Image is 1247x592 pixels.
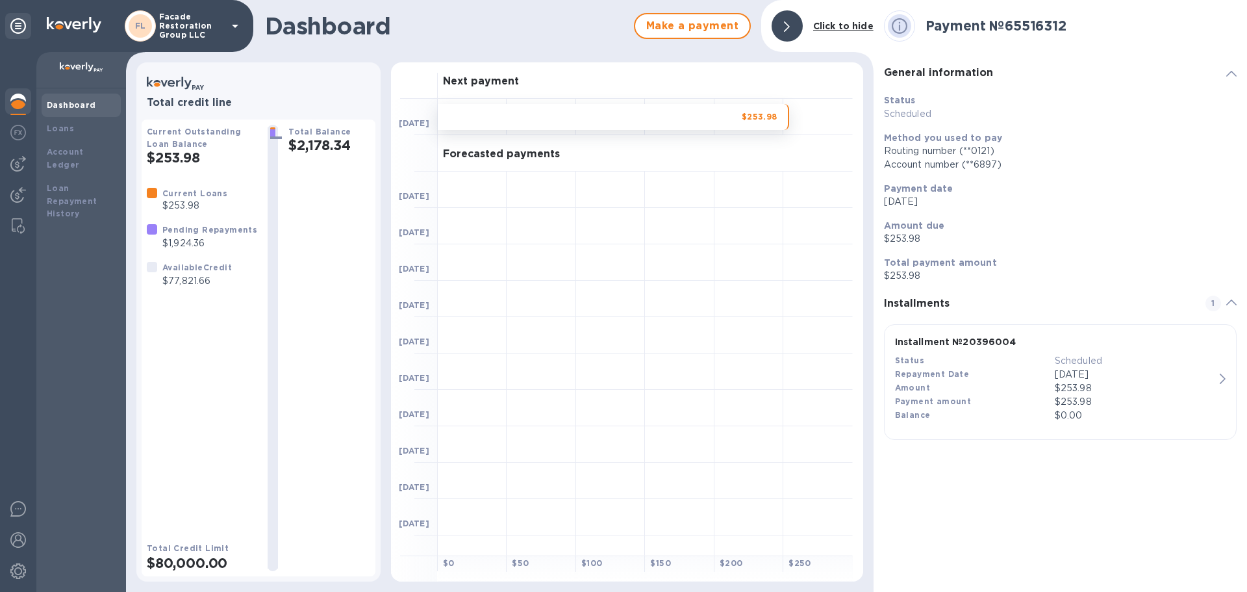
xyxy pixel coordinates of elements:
b: Method you used to pay [884,133,1002,143]
b: Total Balance [288,127,351,136]
span: 1 [1205,296,1221,311]
b: General information [884,66,993,79]
b: Account Ledger [47,147,84,170]
b: [DATE] [399,446,429,456]
b: Click to hide [813,21,874,31]
b: Total payment amount [884,257,997,268]
h2: $80,000.00 [147,555,257,571]
h3: Next payment [443,75,519,88]
b: Payment date [884,183,953,194]
p: Scheduled [884,107,1237,121]
b: Amount [895,383,930,393]
b: Status [884,95,916,105]
b: [DATE] [399,519,429,528]
b: $ 0 [443,558,455,568]
b: Pending Repayments [162,225,257,235]
b: FL [135,21,146,31]
b: [DATE] [399,227,429,237]
b: $ 100 [581,558,603,568]
p: $77,821.66 [162,274,232,288]
div: $253.98 [1055,381,1215,395]
p: $253.98 [162,199,227,212]
p: [DATE] [1055,368,1215,381]
img: Logo [47,17,101,32]
b: [DATE] [399,300,429,310]
b: Status [895,355,924,365]
b: Current Loans [162,188,227,198]
b: Payment amount [895,396,972,406]
b: Available Credit [162,263,232,272]
p: $1,924.36 [162,237,257,250]
b: $ 50 [512,558,529,568]
b: Loans [47,123,74,133]
b: [DATE] [399,482,429,492]
p: [DATE] [884,195,1237,209]
b: [DATE] [399,373,429,383]
b: $253.98 [742,112,777,122]
b: Current Outstanding Loan Balance [147,127,242,149]
div: Account number (**6897) [884,158,1237,172]
b: $ 250 [788,558,811,568]
b: $ 150 [650,558,671,568]
b: Installment № 20396004 [895,337,1016,347]
div: Routing number (**0121) [884,144,1237,158]
h2: $2,178.34 [288,137,370,153]
h1: Dashboard [265,12,627,40]
b: [DATE] [399,118,429,128]
img: Foreign exchange [10,125,26,140]
button: Installment №20396004StatusScheduledRepayment Date[DATE]Amount$253.98Payment amount$253.98Balance... [884,324,1237,440]
b: [DATE] [399,191,429,201]
b: [DATE] [399,409,429,419]
p: Facade Restoration Group LLC [159,12,224,40]
b: Amount due [884,220,945,231]
b: [DATE] [399,337,429,346]
b: [DATE] [399,264,429,274]
h3: Total credit line [147,97,370,109]
div: General information [884,52,1237,94]
p: $0.00 [1055,409,1215,422]
div: Installments1 [884,283,1237,324]
b: Total Credit Limit [147,543,229,553]
b: $ 200 [720,558,743,568]
p: $253.98 [884,269,1237,283]
p: Scheduled [1055,354,1215,368]
b: Repayment Date [895,369,970,379]
b: Payment № 65516312 [926,18,1066,34]
b: Loan Repayment History [47,183,97,219]
b: Dashboard [47,100,96,110]
h3: Forecasted payments [443,148,560,161]
p: $253.98 [884,232,1237,246]
p: $253.98 [1055,395,1215,409]
b: Balance [895,410,931,420]
h2: $253.98 [147,149,257,166]
span: Make a payment [646,18,739,34]
b: Installments [884,297,950,309]
button: Make a payment [634,13,751,39]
